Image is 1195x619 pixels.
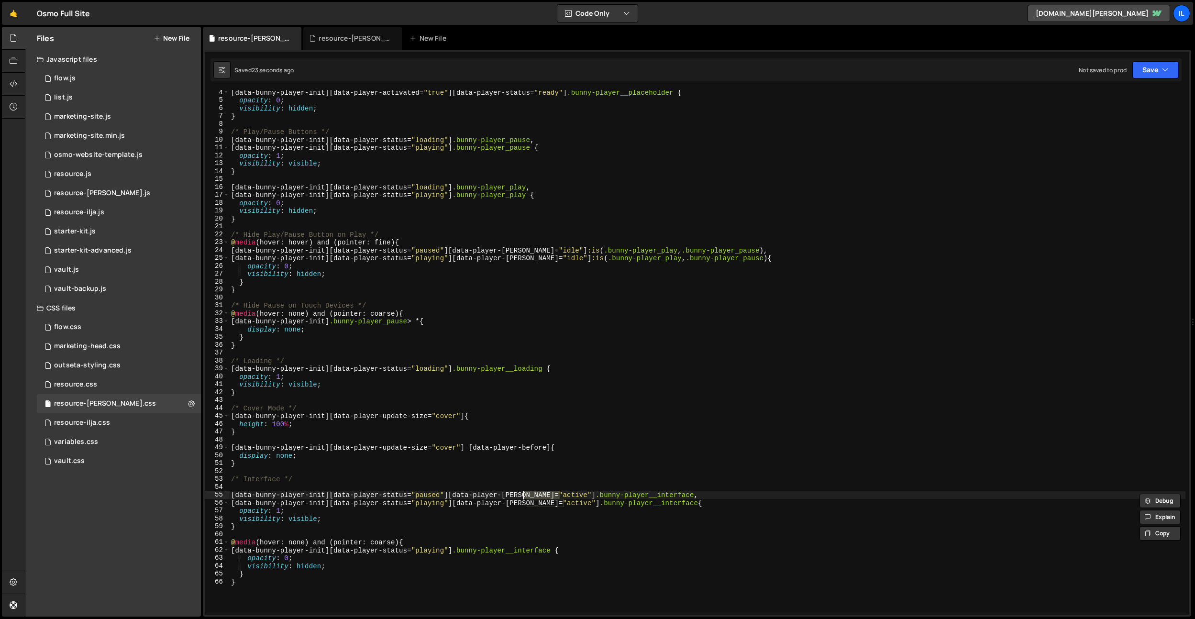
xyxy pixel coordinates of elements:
div: 5 [205,96,229,104]
div: 37 [205,349,229,357]
div: resource.js [54,170,91,178]
div: 10598/24130.js [37,260,201,279]
a: Il [1173,5,1190,22]
div: 10598/27700.js [37,203,201,222]
div: 60 [205,531,229,539]
div: 14 [205,167,229,176]
div: 10598/27699.css [37,375,201,394]
div: resource.css [54,380,97,389]
div: 20 [205,215,229,223]
div: 51 [205,459,229,467]
button: Copy [1140,526,1181,541]
div: 55 [205,491,229,499]
div: vault.js [54,265,79,274]
div: list.js [54,93,73,102]
div: 23 [205,238,229,246]
div: 32 [205,309,229,318]
a: 🤙 [2,2,25,25]
div: 21 [205,222,229,231]
div: 45 [205,412,229,420]
div: 10598/26158.js [37,88,201,107]
div: 10598/44726.js [37,241,201,260]
div: 16 [205,183,229,191]
div: marketing-site.min.js [54,132,125,140]
div: 66 [205,578,229,586]
div: flow.css [54,323,81,332]
div: 40 [205,373,229,381]
div: 10 [205,136,229,144]
div: starter-kit-advanced.js [54,246,132,255]
div: 56 [205,499,229,507]
div: outseta-styling.css [54,361,121,370]
div: 10598/27701.js [37,184,201,203]
div: 64 [205,562,229,570]
div: 33 [205,317,229,325]
div: 6 [205,104,229,112]
div: 47 [205,428,229,436]
button: Debug [1140,494,1181,508]
div: 10598/27702.css [37,394,201,413]
div: resource-[PERSON_NAME].css [54,399,156,408]
div: 10598/27705.js [37,165,201,184]
div: 63 [205,554,229,562]
div: 9 [205,128,229,136]
div: 18 [205,199,229,207]
div: vault-backup.js [54,285,106,293]
div: 10598/25099.css [37,452,201,471]
div: 48 [205,436,229,444]
div: 38 [205,357,229,365]
div: 19 [205,207,229,215]
div: Javascript files [25,50,201,69]
div: 10598/27703.css [37,413,201,432]
div: Not saved to prod [1079,66,1127,74]
button: Code Only [557,5,638,22]
div: variables.css [54,438,98,446]
div: 12 [205,152,229,160]
div: 27 [205,270,229,278]
div: 10598/44660.js [37,222,201,241]
div: 36 [205,341,229,349]
div: 54 [205,483,229,491]
div: 28 [205,278,229,286]
h2: Files [37,33,54,44]
div: 24 [205,246,229,254]
a: [DOMAIN_NAME][PERSON_NAME] [1028,5,1170,22]
div: 31 [205,301,229,309]
button: Save [1132,61,1179,78]
div: vault.css [54,457,85,465]
div: 29 [205,286,229,294]
div: 53 [205,475,229,483]
div: resource-[PERSON_NAME].css [218,33,290,43]
div: CSS files [25,298,201,318]
div: resource-ilja.js [54,208,104,217]
div: resource-ilja.css [54,419,110,427]
div: marketing-head.css [54,342,121,351]
div: 10598/28787.js [37,126,201,145]
div: 43 [205,396,229,404]
div: 10598/28175.css [37,337,201,356]
div: 39 [205,365,229,373]
div: 7 [205,112,229,120]
div: 13 [205,159,229,167]
div: 49 [205,443,229,452]
div: 10598/27496.css [37,432,201,452]
div: Saved [234,66,294,74]
div: 34 [205,325,229,333]
div: 10598/27345.css [37,318,201,337]
div: 17 [205,191,229,199]
div: 59 [205,522,229,531]
div: resource-[PERSON_NAME].js [319,33,390,43]
div: 58 [205,515,229,523]
div: flow.js [54,74,76,83]
div: 44 [205,404,229,412]
div: 42 [205,388,229,397]
div: 22 [205,231,229,239]
div: 57 [205,507,229,515]
div: starter-kit.js [54,227,96,236]
div: Osmo Full Site [37,8,90,19]
div: 41 [205,380,229,388]
div: 25 [205,254,229,262]
div: 11 [205,144,229,152]
div: 52 [205,467,229,475]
